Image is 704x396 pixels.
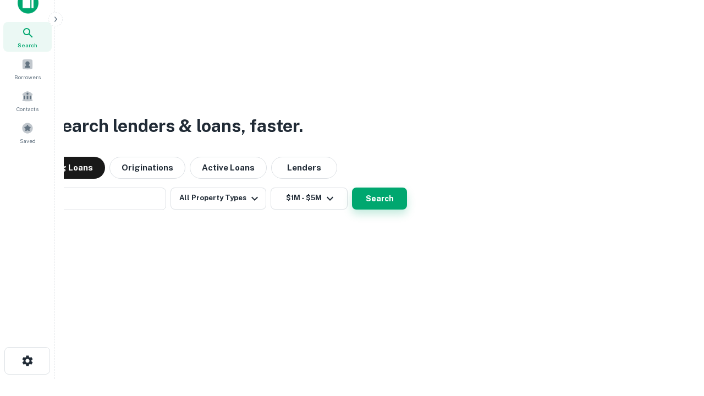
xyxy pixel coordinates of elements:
[352,188,407,210] button: Search
[271,157,337,179] button: Lenders
[16,105,38,113] span: Contacts
[271,188,348,210] button: $1M - $5M
[170,188,266,210] button: All Property Types
[20,136,36,145] span: Saved
[18,41,37,50] span: Search
[14,73,41,81] span: Borrowers
[3,118,52,147] a: Saved
[3,86,52,116] a: Contacts
[649,308,704,361] iframe: Chat Widget
[190,157,267,179] button: Active Loans
[50,113,303,139] h3: Search lenders & loans, faster.
[109,157,185,179] button: Originations
[3,54,52,84] a: Borrowers
[3,22,52,52] a: Search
